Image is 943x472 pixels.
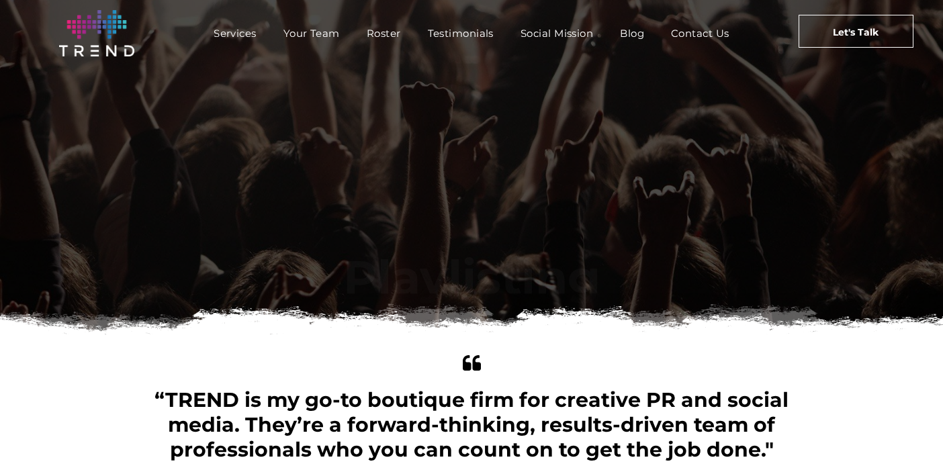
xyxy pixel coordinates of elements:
[607,23,658,43] a: Blog
[876,408,943,472] iframe: Chat Widget
[507,23,607,43] a: Social Mission
[200,23,270,43] a: Services
[799,15,913,48] a: Let's Talk
[270,23,353,43] a: Your Team
[353,23,414,43] a: Roster
[414,23,507,43] a: Testimonials
[59,10,134,56] img: logo
[154,387,789,462] span: “TREND is my go-to boutique firm for creative PR and social media. They’re a forward-thinking, re...
[833,15,879,49] span: Let's Talk
[658,23,743,43] a: Contact Us
[343,248,600,306] font: Playlisting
